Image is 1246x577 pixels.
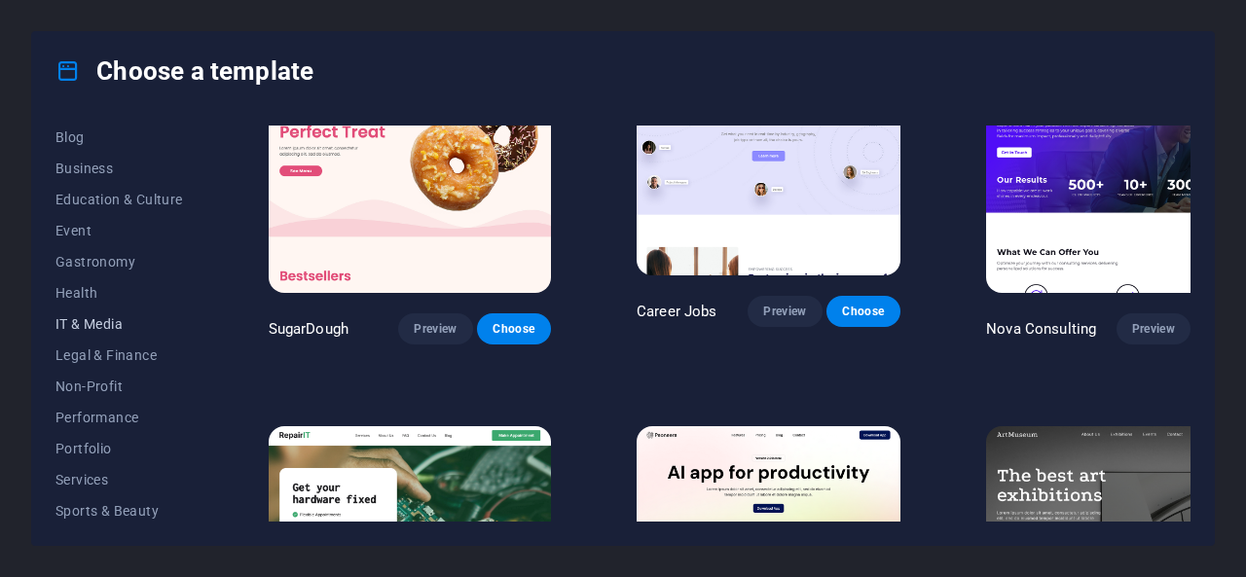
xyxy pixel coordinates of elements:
p: Career Jobs [637,302,717,321]
span: Gastronomy [55,254,183,270]
span: Event [55,223,183,238]
button: IT & Media [55,308,183,340]
p: Nova Consulting [986,319,1096,339]
button: Preview [748,296,822,327]
h4: Choose a template [55,55,313,87]
button: Business [55,153,183,184]
button: Choose [826,296,900,327]
span: Preview [1132,321,1175,337]
button: Gastronomy [55,246,183,277]
button: Blog [55,122,183,153]
span: Choose [493,321,535,337]
button: Preview [398,313,472,344]
span: Legal & Finance [55,347,183,363]
button: Services [55,464,183,495]
button: Choose [477,313,551,344]
img: Career Jobs [637,32,900,275]
span: IT & Media [55,316,183,332]
span: Services [55,472,183,487]
span: Preview [414,321,457,337]
button: Education & Culture [55,184,183,215]
span: Health [55,285,183,301]
span: Blog [55,129,183,145]
span: Performance [55,410,183,425]
span: Portfolio [55,441,183,456]
button: Legal & Finance [55,340,183,371]
span: Business [55,161,183,176]
button: Non-Profit [55,371,183,402]
button: Performance [55,402,183,433]
span: Education & Culture [55,192,183,207]
button: Portfolio [55,433,183,464]
span: Non-Profit [55,379,183,394]
button: Preview [1117,313,1191,344]
span: Preview [763,304,806,319]
img: SugarDough [269,32,551,293]
p: SugarDough [269,319,348,339]
button: Sports & Beauty [55,495,183,526]
span: Choose [842,304,885,319]
span: Sports & Beauty [55,503,183,519]
button: Event [55,215,183,246]
button: Health [55,277,183,308]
